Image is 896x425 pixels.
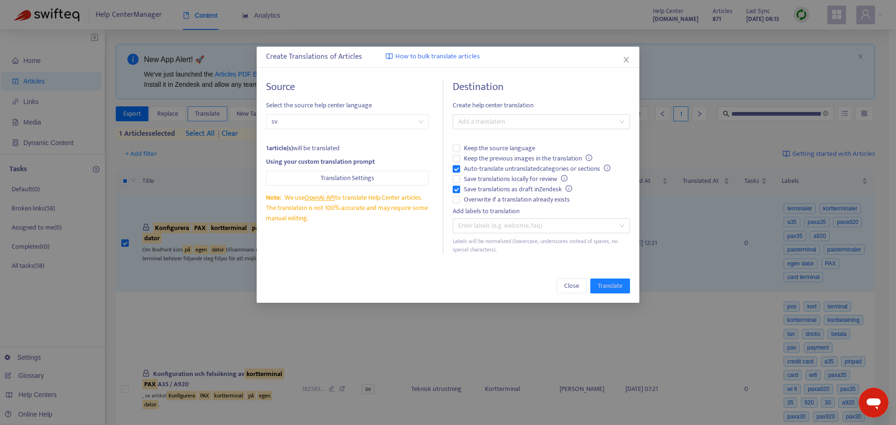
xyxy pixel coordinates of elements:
[557,279,587,293] button: Close
[460,174,571,184] span: Save translations locally for review
[561,175,567,181] span: info-circle
[453,81,630,93] h4: Destination
[566,185,572,192] span: info-circle
[621,55,631,65] button: Close
[266,100,429,111] span: Select the source help center language
[460,143,539,153] span: Keep the source language
[623,56,630,63] span: close
[385,51,480,62] a: How to bulk translate articles
[859,388,889,418] iframe: Knap til at åbne messaging-vindue
[321,173,374,183] span: Translation Settings
[395,51,480,62] span: How to bulk translate articles
[460,164,614,174] span: Auto-translate untranslated categories or sections
[266,171,429,186] button: Translation Settings
[266,143,429,153] div: will be translated
[266,192,281,203] span: Note:
[460,153,596,164] span: Keep the previous images in the translation
[604,165,610,171] span: info-circle
[586,154,592,161] span: info-circle
[453,237,630,255] div: Labels will be normalized (lowercase, underscores instead of spaces, no special characters).
[460,195,574,205] span: Overwrite if a translation already exists
[272,115,423,129] span: sv
[266,51,630,63] div: Create Translations of Articles
[305,192,335,203] a: OpenAI API
[460,184,576,195] span: Save translations as draft in Zendesk
[266,157,429,167] div: Using your custom translation prompt
[590,279,630,293] button: Translate
[266,143,293,153] strong: 1 article(s)
[266,81,429,93] h4: Source
[453,206,630,216] div: Add labels to translation
[385,53,393,60] img: image-link
[453,100,630,111] span: Create help center translation
[266,193,429,223] div: We use to translate Help Center articles. The translation is not 100% accurate and may require so...
[564,281,579,291] span: Close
